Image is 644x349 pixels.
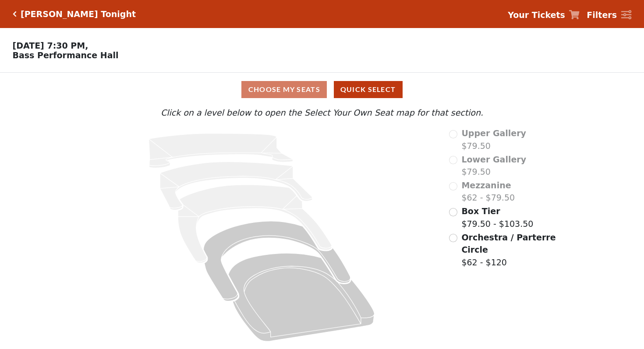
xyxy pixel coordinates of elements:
[228,254,375,342] path: Orchestra / Parterre Circle - Seats Available: 507
[461,155,526,164] span: Lower Gallery
[21,9,136,19] h5: [PERSON_NAME] Tonight
[461,127,526,152] label: $79.50
[461,231,557,269] label: $62 - $120
[461,180,511,190] span: Mezzanine
[587,10,617,20] strong: Filters
[508,10,565,20] strong: Your Tickets
[508,9,580,21] a: Your Tickets
[87,106,557,119] p: Click on a level below to open the Select Your Own Seat map for that section.
[461,128,526,138] span: Upper Gallery
[461,153,526,178] label: $79.50
[461,179,515,204] label: $62 - $79.50
[461,205,533,230] label: $79.50 - $103.50
[334,81,403,98] button: Quick Select
[160,162,312,210] path: Lower Gallery - Seats Available: 0
[461,233,556,255] span: Orchestra / Parterre Circle
[587,9,631,21] a: Filters
[149,134,293,168] path: Upper Gallery - Seats Available: 0
[13,11,17,17] a: Click here to go back to filters
[461,206,500,216] span: Box Tier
